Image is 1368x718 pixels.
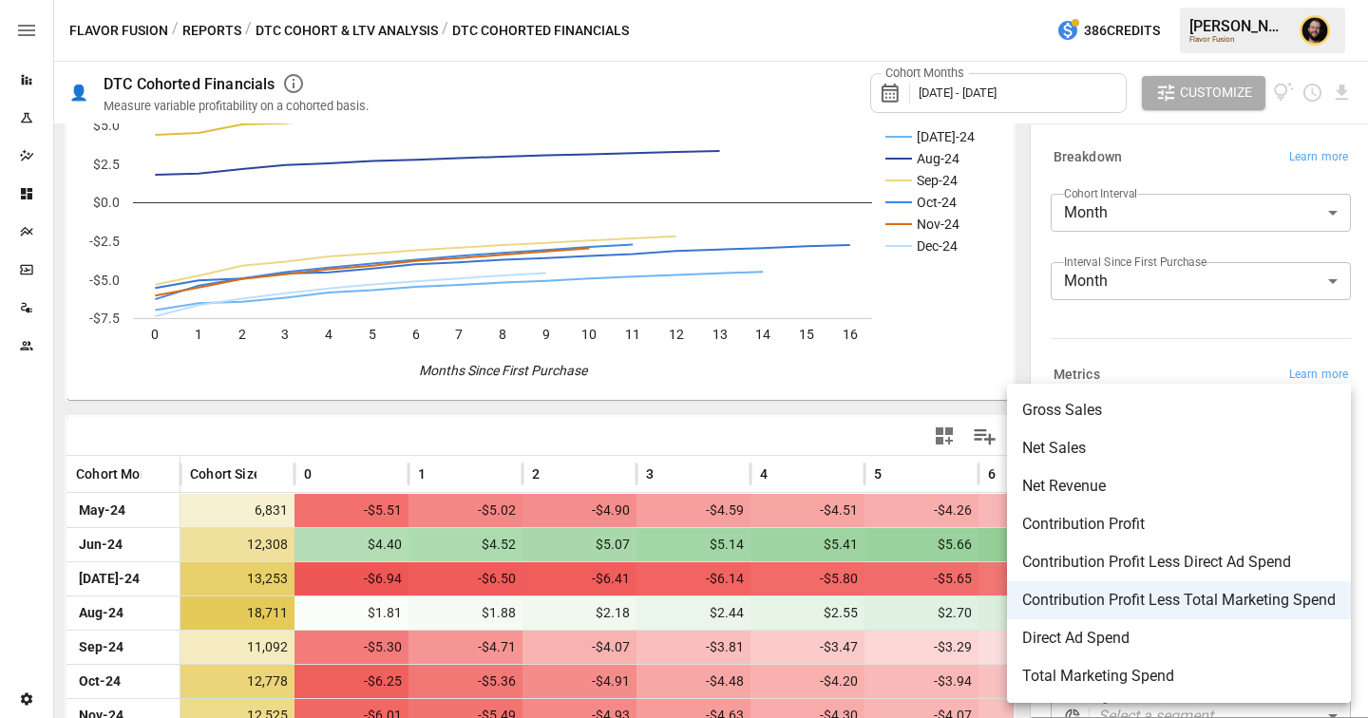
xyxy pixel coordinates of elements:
span: Net Revenue [1022,475,1336,498]
span: Total Marketing Spend [1022,665,1336,688]
span: Contribution Profit Less Direct Ad Spend [1022,551,1336,574]
span: Contribution Profit [1022,513,1336,536]
span: Gross Sales [1022,399,1336,422]
span: Contribution Profit Less Total Marketing Spend [1022,589,1336,612]
span: Net Sales [1022,437,1336,460]
span: Direct Ad Spend [1022,627,1336,650]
